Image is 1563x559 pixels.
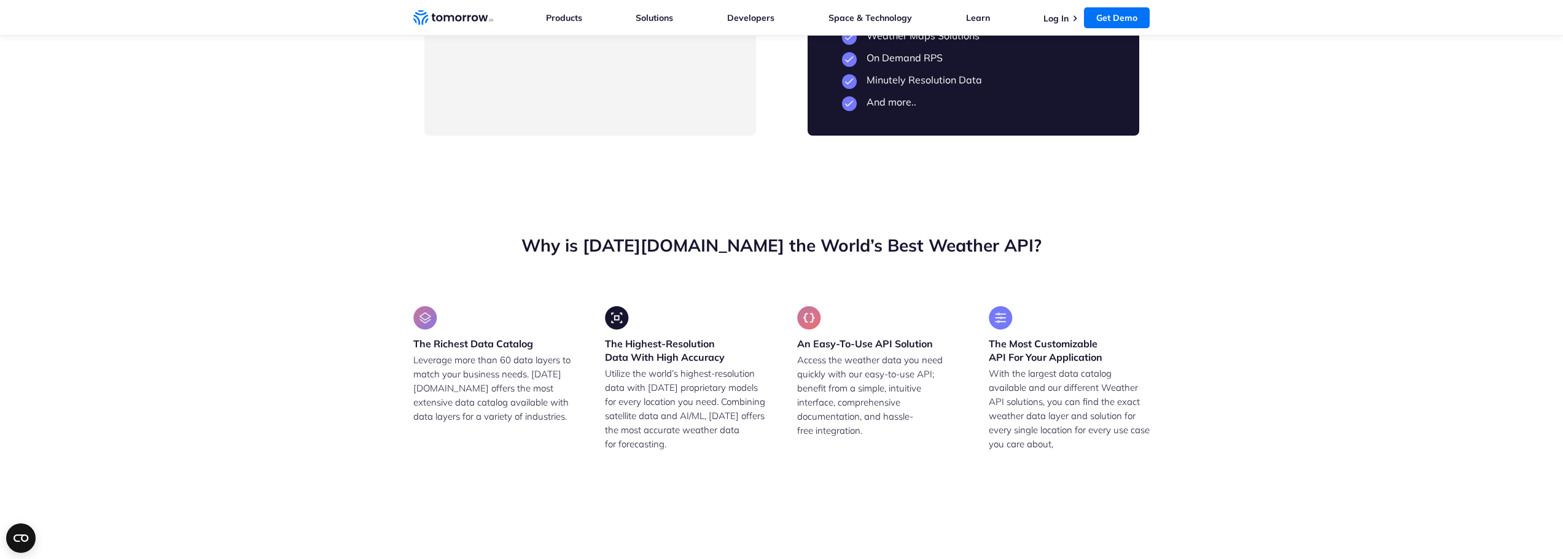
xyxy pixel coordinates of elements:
[842,29,1105,42] li: Weather Maps Solutions
[413,337,533,350] h3: The Richest Data Catalog
[413,353,575,423] p: Leverage more than 60 data layers to match your business needs. [DATE][DOMAIN_NAME] offers the mo...
[605,366,766,479] p: Utilize the world’s highest-resolution data with [DATE] proprietary models for every location you...
[842,96,1105,108] li: And more..
[1084,7,1150,28] a: Get Demo
[605,337,766,364] h3: The Highest-Resolution Data With High Accuracy
[1043,13,1069,24] a: Log In
[413,234,1150,257] h2: Why is [DATE][DOMAIN_NAME] the World’s Best Weather API?
[989,366,1150,451] p: With the largest data catalog available and our different Weather API solutions, you can find the...
[636,12,673,23] a: Solutions
[989,337,1150,364] h3: The Most Customizable API For Your Application
[6,523,36,553] button: Open CMP widget
[546,12,582,23] a: Products
[797,337,933,350] h3: An Easy-To-Use API Solution
[797,353,959,438] p: Access the weather data you need quickly with our easy-to-use API; benefit from a simple, intuiti...
[828,12,912,23] a: Space & Technology
[413,9,493,27] a: Home link
[727,12,774,23] a: Developers
[966,12,990,23] a: Learn
[842,52,1105,64] li: On Demand RPS
[842,74,1105,86] li: Minutely Resolution Data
